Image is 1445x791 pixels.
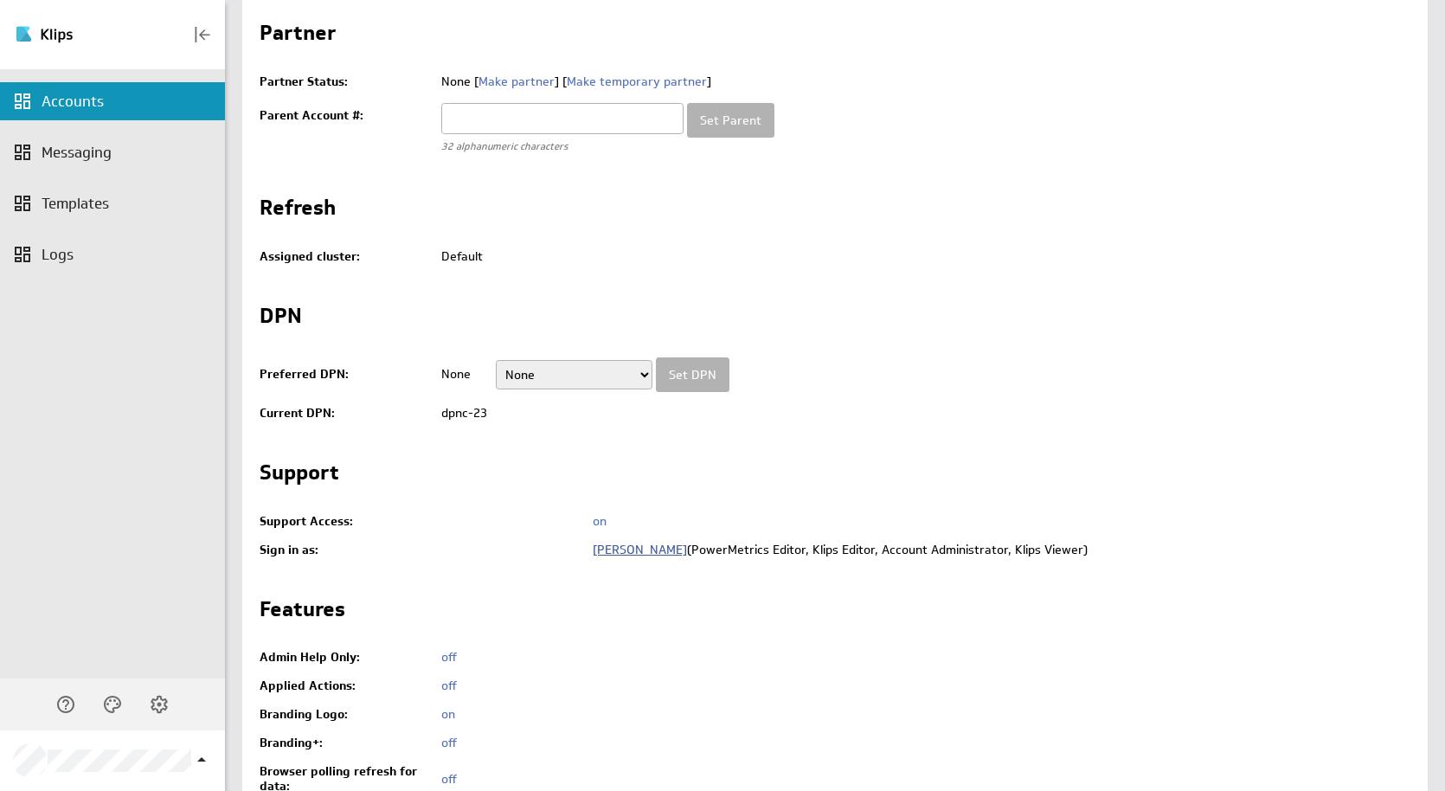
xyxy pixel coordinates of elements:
[260,729,433,757] td: Branding+:
[584,536,1410,564] td: (PowerMetrics Editor, Klips Editor, Account Administrator, Klips Viewer)
[656,357,729,392] input: Set DPN
[42,143,221,162] div: Messaging
[42,92,221,111] div: Accounts
[260,643,433,672] td: Admin Help Only:
[260,599,345,627] h2: Features
[149,694,170,715] svg: Account and settings
[260,536,584,564] td: Sign in as:
[593,542,687,557] a: [PERSON_NAME]
[42,245,221,264] div: Logs
[188,20,217,49] div: Collapse
[687,103,774,138] input: Set Parent
[144,690,174,719] div: Account and settings
[260,96,433,163] td: Parent Account #:
[567,74,707,89] a: Make temporary partner
[51,690,80,719] div: Help
[433,399,487,428] td: dpnc-23
[260,23,336,50] h2: Partner
[260,507,584,536] td: Support Access:
[441,134,684,156] div: 32 alphanumeric characters
[260,700,433,729] td: Branding Logo:
[441,735,457,750] a: off
[441,706,455,722] a: on
[260,399,433,428] td: Current DPN:
[102,694,123,715] svg: Themes
[42,194,221,213] div: Templates
[260,305,302,333] h2: DPN
[260,197,336,225] h2: Refresh
[441,649,457,665] a: off
[433,350,487,399] td: None
[98,690,127,719] div: Themes
[260,672,433,700] td: Applied Actions:
[441,678,457,693] a: off
[260,350,433,399] td: Preferred DPN:
[260,68,433,96] td: Partner Status:
[478,74,555,89] a: Make partner
[433,242,483,271] td: Default
[441,771,457,787] a: off
[593,513,607,529] a: on
[260,462,339,490] h2: Support
[15,21,136,48] img: Klipfolio klips logo
[15,21,136,48] div: Go to Dashboards
[433,68,774,96] td: None [ ] [ ]
[260,242,433,271] td: Assigned cluster:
